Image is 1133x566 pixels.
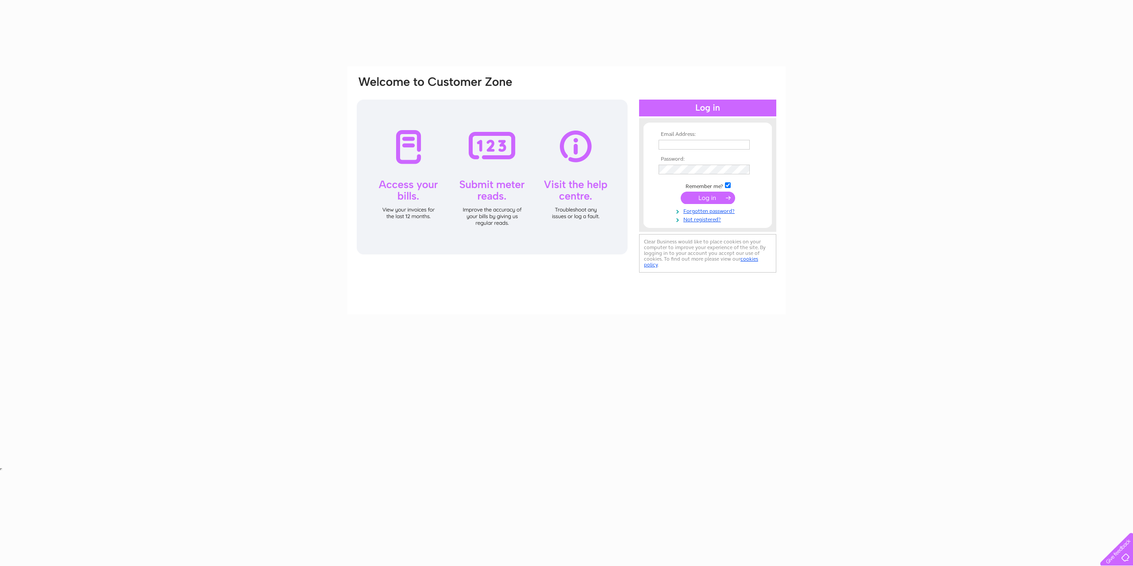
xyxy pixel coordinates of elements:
a: Not registered? [659,215,759,223]
a: cookies policy [644,256,758,268]
div: Clear Business would like to place cookies on your computer to improve your experience of the sit... [639,234,776,273]
input: Submit [681,192,735,204]
td: Remember me? [656,181,759,190]
th: Password: [656,156,759,162]
a: Forgotten password? [659,206,759,215]
th: Email Address: [656,131,759,138]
